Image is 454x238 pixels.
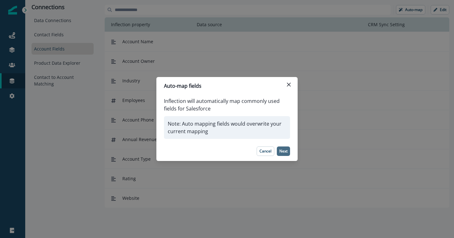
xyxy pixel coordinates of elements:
p: Cancel [259,149,271,153]
p: Auto-map fields [164,82,201,90]
button: Next [277,146,290,156]
p: Note: Auto mapping fields would overwrite your current mapping [164,116,290,139]
p: Next [279,149,288,153]
p: Inflection will automatically map commonly used fields for Salesforce [164,97,290,112]
button: Close [284,80,294,90]
button: Cancel [257,146,274,156]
